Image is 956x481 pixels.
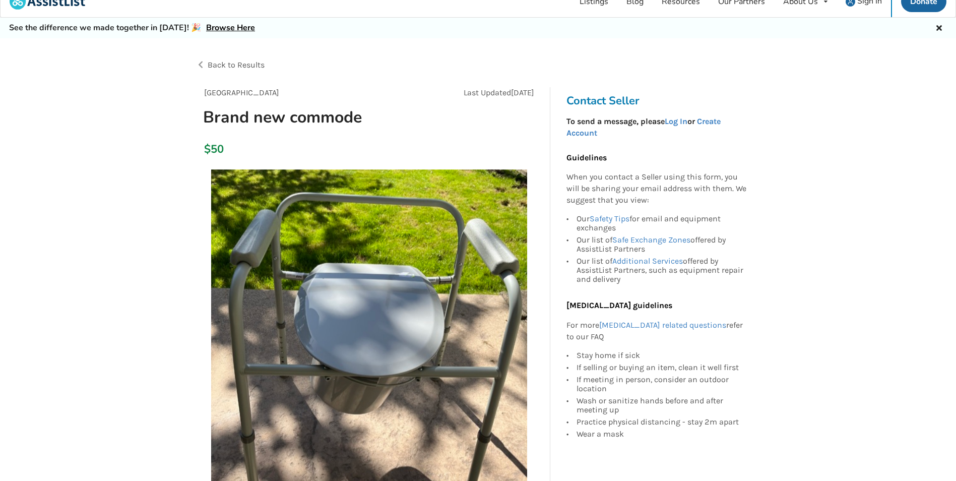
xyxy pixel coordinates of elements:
a: Safety Tips [590,214,629,223]
h5: See the difference we made together in [DATE]! 🎉 [9,23,255,33]
div: $50 [204,142,210,156]
div: Wash or sanitize hands before and after meeting up [577,395,747,416]
div: Our list of offered by AssistList Partners, such as equipment repair and delivery [577,255,747,284]
div: Stay home if sick [577,351,747,362]
div: If meeting in person, consider an outdoor location [577,374,747,395]
a: Log In [665,116,687,126]
a: Create Account [566,116,721,138]
h3: Contact Seller [566,94,752,108]
span: [DATE] [511,88,534,97]
span: [GEOGRAPHIC_DATA] [204,88,279,97]
strong: To send a message, please or [566,116,721,138]
a: [MEDICAL_DATA] related questions [599,320,726,330]
p: For more refer to our FAQ [566,320,747,343]
div: Practice physical distancing - stay 2m apart [577,416,747,428]
a: Browse Here [206,22,255,33]
div: If selling or buying an item, clean it well first [577,362,747,374]
div: Wear a mask [577,428,747,439]
span: Back to Results [208,60,265,70]
div: Our for email and equipment exchanges [577,214,747,234]
b: [MEDICAL_DATA] guidelines [566,300,672,310]
p: When you contact a Seller using this form, you will be sharing your email address with them. We s... [566,171,747,206]
b: Guidelines [566,153,607,162]
div: Our list of offered by AssistList Partners [577,234,747,255]
h1: Brand new commode [195,107,433,128]
span: Last Updated [464,88,511,97]
a: Safe Exchange Zones [612,235,690,245]
a: Additional Services [612,256,683,266]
